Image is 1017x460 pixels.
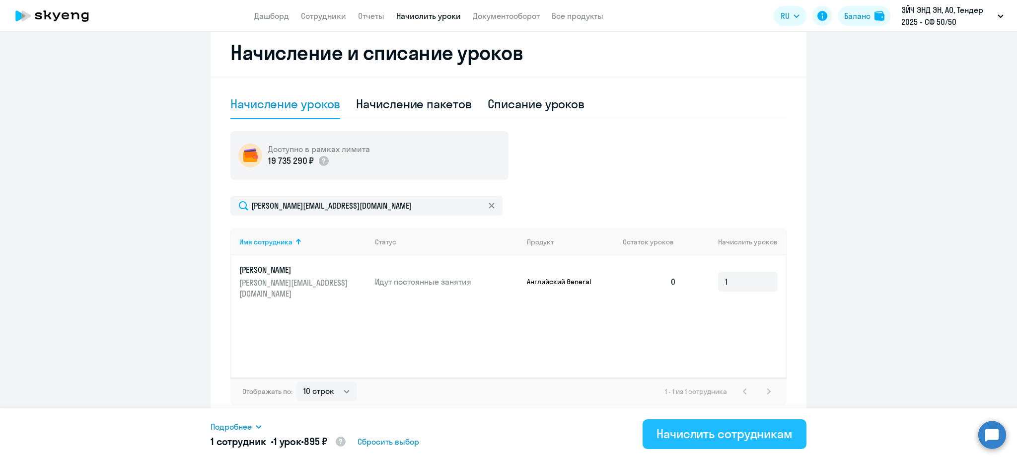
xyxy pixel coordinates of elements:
div: Начисление уроков [230,96,340,112]
p: Идут постоянные занятия [375,276,519,287]
td: 0 [615,255,684,308]
a: Сотрудники [301,11,346,21]
span: 1 - 1 из 1 сотрудника [665,387,727,396]
h2: Начисление и списание уроков [230,41,787,65]
div: Начисление пакетов [356,96,471,112]
span: Отображать по: [242,387,292,396]
p: Английский General [527,277,601,286]
div: Остаток уроков [623,237,684,246]
span: Остаток уроков [623,237,674,246]
div: Продукт [527,237,554,246]
a: Отчеты [358,11,384,21]
div: Статус [375,237,519,246]
div: Имя сотрудника [239,237,367,246]
a: [PERSON_NAME][PERSON_NAME][EMAIL_ADDRESS][DOMAIN_NAME] [239,264,367,299]
span: RU [781,10,790,22]
button: RU [774,6,806,26]
h5: 1 сотрудник • • [211,435,347,450]
div: Баланс [844,10,871,22]
span: Подробнее [211,421,252,433]
a: Дашборд [254,11,289,21]
div: Продукт [527,237,615,246]
div: Статус [375,237,396,246]
input: Поиск по имени, email, продукту или статусу [230,196,503,216]
p: [PERSON_NAME][EMAIL_ADDRESS][DOMAIN_NAME] [239,277,351,299]
button: Балансbalance [838,6,890,26]
div: Списание уроков [488,96,585,112]
p: 19 735 290 ₽ [268,154,314,167]
a: Документооборот [473,11,540,21]
button: Начислить сотрудникам [643,419,806,449]
span: 895 ₽ [304,435,327,448]
h5: Доступно в рамках лимита [268,144,370,154]
a: Все продукты [552,11,603,21]
img: balance [874,11,884,21]
p: [PERSON_NAME] [239,264,351,275]
a: Начислить уроки [396,11,461,21]
span: Сбросить выбор [358,436,419,448]
th: Начислить уроков [684,229,786,255]
div: Начислить сотрудникам [656,426,793,442]
p: ЭЙЧ ЭНД ЭН, АО, Тендер 2025 - СФ 50/50 [901,4,994,28]
img: wallet-circle.png [238,144,262,167]
span: 1 урок [274,435,301,448]
div: Имя сотрудника [239,237,292,246]
button: ЭЙЧ ЭНД ЭН, АО, Тендер 2025 - СФ 50/50 [896,4,1009,28]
